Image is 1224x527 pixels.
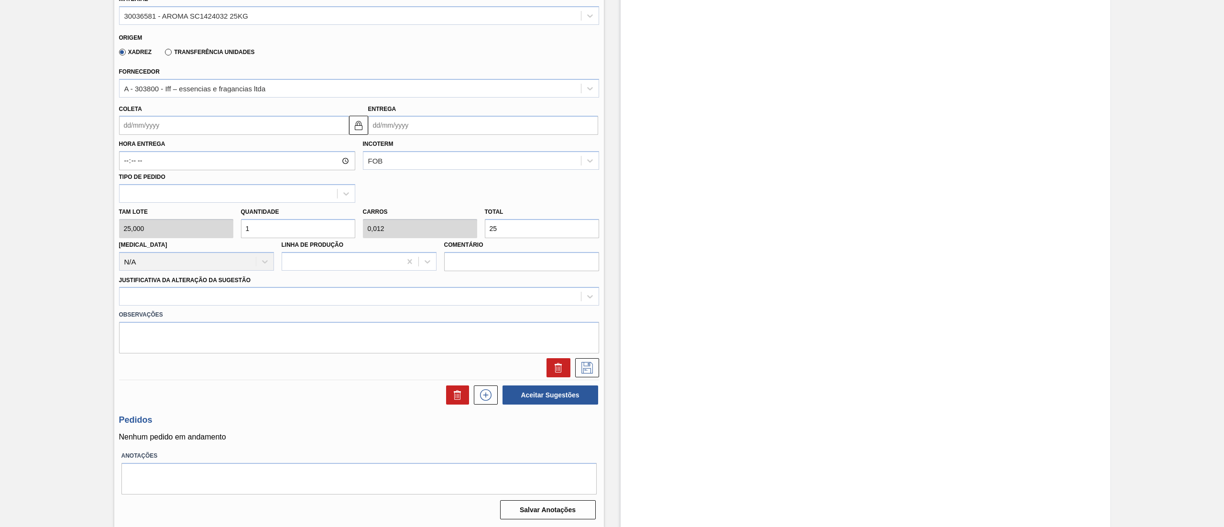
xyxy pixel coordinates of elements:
[368,116,598,135] input: dd/mm/yyyy
[349,116,368,135] button: locked
[119,49,152,55] label: Xadrez
[498,384,599,406] div: Aceitar Sugestões
[368,157,383,165] div: FOB
[363,209,388,215] label: Carros
[500,500,596,519] button: Salvar Anotações
[119,308,599,322] label: Observações
[469,385,498,405] div: Nova sugestão
[119,242,167,248] label: [MEDICAL_DATA]
[570,358,599,377] div: Salvar Sugestão
[503,385,598,405] button: Aceitar Sugestões
[119,106,142,112] label: Coleta
[485,209,503,215] label: Total
[441,385,469,405] div: Excluir Sugestões
[119,415,599,425] h3: Pedidos
[542,358,570,377] div: Excluir Sugestão
[119,116,349,135] input: dd/mm/yyyy
[282,242,344,248] label: Linha de Produção
[119,205,233,219] label: Tam lote
[124,84,266,92] div: A - 303800 - Iff – essencias e fragancias ltda
[121,449,597,463] label: Anotações
[119,34,142,41] label: Origem
[363,141,393,147] label: Incoterm
[119,277,251,284] label: Justificativa da Alteração da Sugestão
[119,137,355,151] label: Hora Entrega
[353,120,364,131] img: locked
[165,49,254,55] label: Transferência Unidades
[119,433,599,441] p: Nenhum pedido em andamento
[124,11,248,20] div: 30036581 - AROMA SC1424032 25KG
[444,238,599,252] label: Comentário
[241,209,279,215] label: Quantidade
[368,106,396,112] label: Entrega
[119,68,160,75] label: Fornecedor
[119,174,165,180] label: Tipo de pedido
